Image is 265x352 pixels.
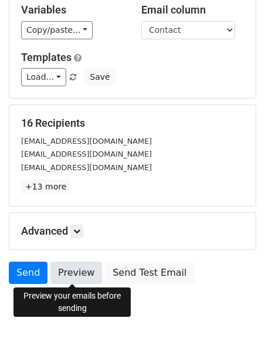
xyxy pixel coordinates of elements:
a: Send [9,262,47,284]
a: Load... [21,68,66,86]
button: Save [84,68,115,86]
h5: Advanced [21,225,244,238]
a: Send Test Email [105,262,194,284]
iframe: Chat Widget [206,296,265,352]
small: [EMAIL_ADDRESS][DOMAIN_NAME] [21,150,152,158]
a: Templates [21,51,72,63]
h5: Email column [141,4,244,16]
a: Preview [50,262,102,284]
a: +13 more [21,180,70,194]
div: Preview your emails before sending [13,287,131,317]
small: [EMAIL_ADDRESS][DOMAIN_NAME] [21,137,152,145]
a: Copy/paste... [21,21,93,39]
h5: Variables [21,4,124,16]
small: [EMAIL_ADDRESS][DOMAIN_NAME] [21,163,152,172]
h5: 16 Recipients [21,117,244,130]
